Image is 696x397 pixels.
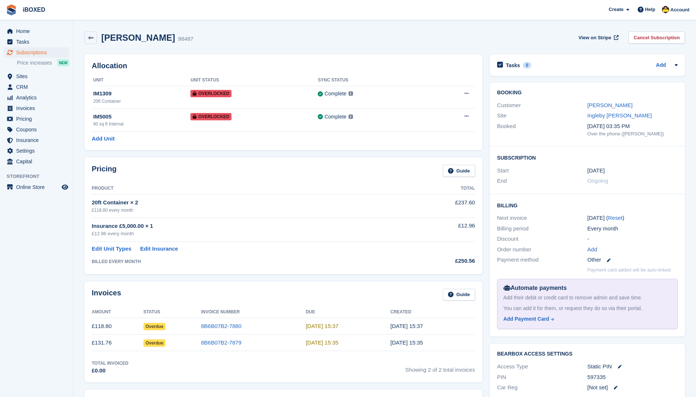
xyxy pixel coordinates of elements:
a: 8B6B07B2-7879 [201,339,241,346]
div: Billing period [497,225,587,233]
div: End [497,177,587,185]
div: 20ft Container [93,98,190,105]
a: Guide [443,289,475,301]
div: 597335 [587,373,678,382]
td: £237.60 [403,194,475,218]
h2: Invoices [92,289,121,301]
div: Over the phone ([PERSON_NAME]) [587,130,678,138]
div: Complete [324,90,346,98]
div: £250.56 [403,257,475,265]
time: 2025-07-28 14:37:57 UTC [390,323,423,329]
div: Booked [497,122,587,138]
span: Analytics [16,92,60,103]
h2: BearBox Access Settings [497,351,678,357]
td: £131.76 [92,335,143,351]
a: menu [4,71,69,81]
a: menu [4,182,69,192]
div: Every month [587,225,678,233]
div: Static PIN [587,363,678,371]
th: Unit Status [190,74,318,86]
th: Due [306,306,390,318]
a: Guide [443,165,475,177]
div: Complete [324,113,346,121]
span: Settings [16,146,60,156]
span: Overdue [143,339,166,347]
th: Invoice Number [201,306,306,318]
div: Start [497,167,587,175]
th: Unit [92,74,190,86]
time: 2025-07-28 14:35:27 UTC [390,339,423,346]
span: Capital [16,156,60,167]
h2: Booking [497,90,678,96]
a: menu [4,82,69,92]
div: 20ft Container × 2 [92,198,403,207]
a: Preview store [61,183,69,192]
a: Add Unit [92,135,114,143]
th: Created [390,306,475,318]
a: menu [4,124,69,135]
div: IM5005 [93,113,190,121]
div: Other [587,256,678,264]
a: Reset [608,215,622,221]
div: You can add it for them, or request they do so via their portal. [503,305,671,312]
a: Edit Insurance [140,245,178,253]
h2: Subscription [497,154,678,161]
th: Status [143,306,201,318]
span: Overdue [143,323,166,330]
div: 98487 [178,35,193,43]
a: [PERSON_NAME] [587,102,633,108]
div: Insurance £5,000.00 × 1 [92,222,403,230]
a: menu [4,47,69,58]
div: PIN [497,373,587,382]
div: £0.00 [92,367,128,375]
a: menu [4,135,69,145]
span: Insurance [16,135,60,145]
span: Sites [16,71,60,81]
img: icon-info-grey-7440780725fd019a000dd9b08b2336e03edf1995a4989e88bcd33f0948082b44.svg [349,91,353,96]
div: Automate payments [503,284,671,292]
a: View on Stripe [576,32,620,44]
div: [Not set] [587,383,678,392]
h2: Pricing [92,165,117,177]
span: Overlocked [190,90,232,97]
p: Payment card added will be auto-linked [587,266,671,274]
img: stora-icon-8386f47178a22dfd0bd8f6a31ec36ba5ce8667c1dd55bd0f319d3a0aa187defe.svg [6,4,17,15]
a: menu [4,146,69,156]
span: Subscriptions [16,47,60,58]
th: Product [92,183,403,194]
span: Storefront [7,173,73,180]
div: BILLED EVERY MONTH [92,258,403,265]
a: Edit Unit Types [92,245,131,253]
span: CRM [16,82,60,92]
a: Ingleby [PERSON_NAME] [587,112,652,119]
span: Invoices [16,103,60,113]
a: Cancel Subscription [628,32,685,44]
td: £118.80 [92,318,143,335]
th: Total [403,183,475,194]
span: Pricing [16,114,60,124]
span: Create [609,6,623,13]
a: Add [587,245,597,254]
a: menu [4,92,69,103]
span: Overlocked [190,113,232,120]
div: Customer [497,101,587,110]
div: NEW [57,59,69,66]
span: Help [645,6,655,13]
div: Car Reg [497,383,587,392]
div: Site [497,112,587,120]
img: Katie Brown [662,6,669,13]
span: Ongoing [587,178,608,184]
div: Add Payment Card [503,315,549,323]
div: - [587,235,678,243]
div: Access Type [497,363,587,371]
a: iBOXED [20,4,48,16]
div: Payment method [497,256,587,264]
h2: [PERSON_NAME] [101,33,175,43]
div: Next invoice [497,214,587,222]
span: View on Stripe [579,34,611,41]
div: £118.80 every month [92,207,403,214]
a: Price increases NEW [17,59,69,67]
h2: Tasks [506,62,520,69]
h2: Billing [497,201,678,209]
span: Online Store [16,182,60,192]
